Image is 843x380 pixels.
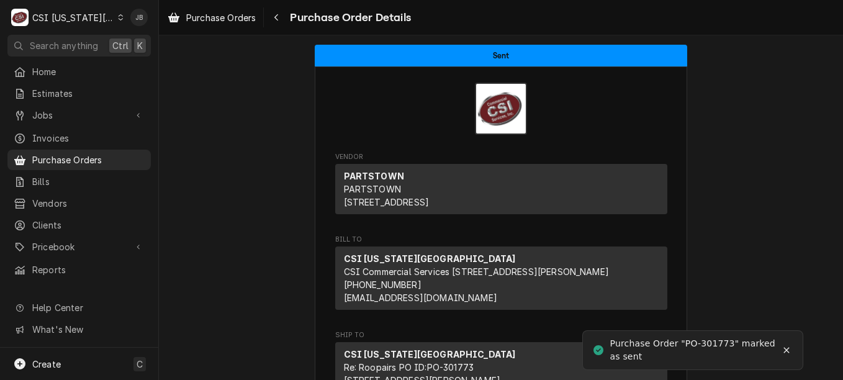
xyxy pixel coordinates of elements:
[11,9,29,26] div: CSI Kansas City's Avatar
[344,253,516,264] strong: CSI [US_STATE][GEOGRAPHIC_DATA]
[335,152,667,162] span: Vendor
[130,9,148,26] div: Joshua Bennett's Avatar
[32,153,145,166] span: Purchase Orders
[335,235,667,315] div: Purchase Order Bill To
[7,215,151,235] a: Clients
[286,9,411,26] span: Purchase Order Details
[7,61,151,82] a: Home
[7,35,151,57] button: Search anythingCtrlK
[335,330,667,340] span: Ship To
[7,128,151,148] a: Invoices
[335,164,667,214] div: Vendor
[11,9,29,26] div: C
[32,132,145,145] span: Invoices
[32,87,145,100] span: Estimates
[112,39,128,52] span: Ctrl
[335,247,667,315] div: Bill To
[130,9,148,26] div: JB
[475,83,527,135] img: Logo
[493,52,510,60] span: Sent
[344,266,609,277] span: CSI Commercial Services [STREET_ADDRESS][PERSON_NAME]
[32,109,126,122] span: Jobs
[335,247,667,310] div: Bill To
[344,171,404,181] strong: PARTSTOWN
[137,39,143,52] span: K
[137,358,143,371] span: C
[7,260,151,280] a: Reports
[32,11,114,24] div: CSI [US_STATE][GEOGRAPHIC_DATA]
[7,297,151,318] a: Go to Help Center
[344,279,421,290] a: [PHONE_NUMBER]
[335,235,667,245] span: Bill To
[32,219,145,232] span: Clients
[610,337,777,363] div: Purchase Order "PO-301773" marked as sent
[32,197,145,210] span: Vendors
[344,184,430,207] span: PARTSTOWN [STREET_ADDRESS]
[344,349,516,360] strong: CSI [US_STATE][GEOGRAPHIC_DATA]
[335,164,667,219] div: Vendor
[32,240,126,253] span: Pricebook
[32,65,145,78] span: Home
[7,105,151,125] a: Go to Jobs
[32,323,143,336] span: What's New
[315,45,687,66] div: Status
[32,175,145,188] span: Bills
[344,292,497,303] a: [EMAIL_ADDRESS][DOMAIN_NAME]
[7,171,151,192] a: Bills
[32,301,143,314] span: Help Center
[7,83,151,104] a: Estimates
[163,7,261,28] a: Purchase Orders
[30,39,98,52] span: Search anything
[7,319,151,340] a: Go to What's New
[186,11,256,24] span: Purchase Orders
[7,237,151,257] a: Go to Pricebook
[7,150,151,170] a: Purchase Orders
[335,152,667,220] div: Purchase Order Vendor
[344,362,474,373] span: Re: Roopairs PO ID: PO-301773
[266,7,286,27] button: Navigate back
[7,193,151,214] a: Vendors
[32,263,145,276] span: Reports
[32,359,61,369] span: Create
